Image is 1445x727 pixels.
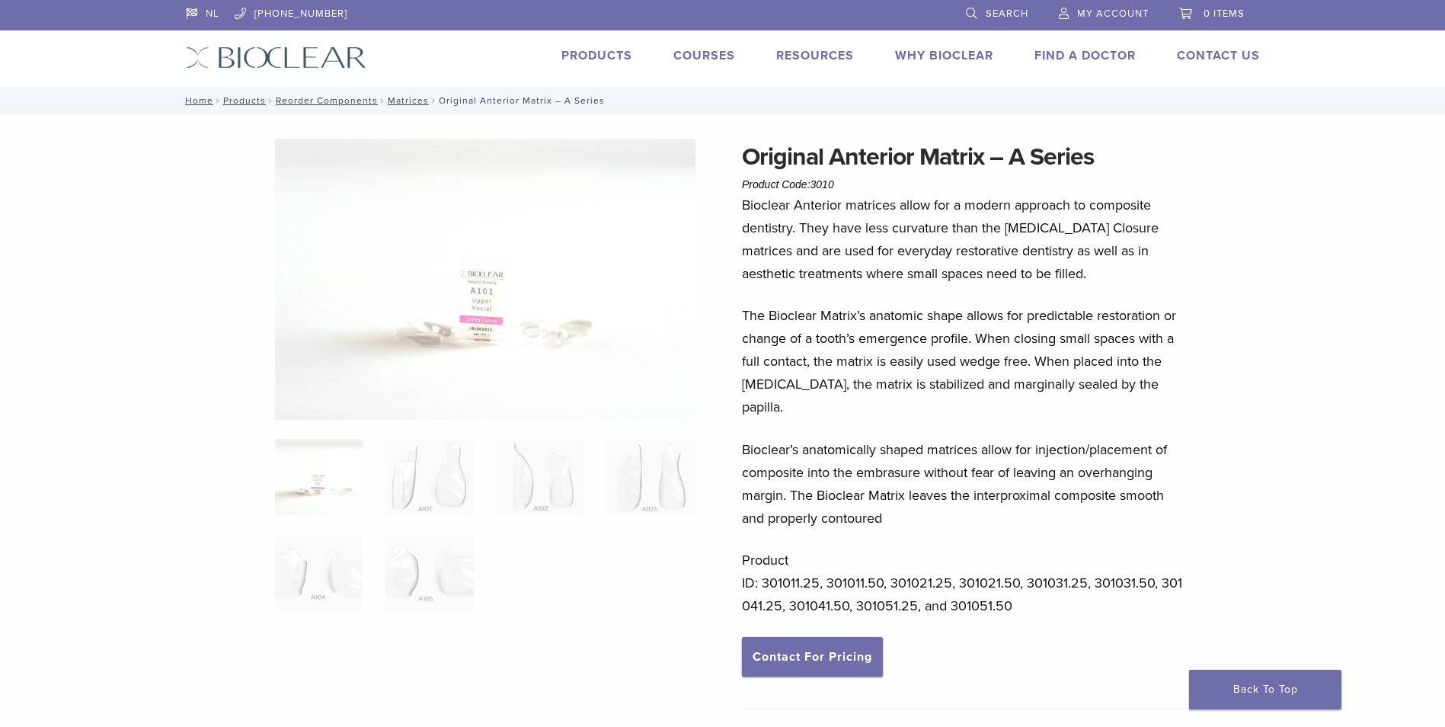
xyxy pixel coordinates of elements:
img: Anterior-Original-A-Series-Matrices-324x324.jpg [275,439,363,515]
span: / [213,97,223,104]
a: Reorder Components [276,95,378,106]
h1: Original Anterior Matrix – A Series [742,139,1190,175]
img: Original Anterior Matrix - A Series - Image 4 [607,439,695,515]
p: Bioclear Anterior matrices allow for a modern approach to composite dentistry. They have less cur... [742,194,1190,285]
a: Why Bioclear [895,48,993,63]
span: / [429,97,439,104]
span: Product Code: [742,178,834,191]
a: Home [181,95,213,106]
img: Original Anterior Matrix - A Series - Image 6 [385,535,473,611]
a: Courses [673,48,735,63]
span: / [378,97,388,104]
p: The Bioclear Matrix’s anatomic shape allows for predictable restoration or change of a tooth’s em... [742,304,1190,418]
p: Bioclear’s anatomically shaped matrices allow for injection/placement of composite into the embra... [742,438,1190,530]
img: Bioclear [186,46,366,69]
span: Search [986,8,1028,20]
span: 0 items [1204,8,1245,20]
a: Resources [776,48,854,63]
span: / [266,97,276,104]
img: Anterior Original A Series Matrices [275,139,695,420]
img: Original Anterior Matrix - A Series - Image 2 [385,439,473,515]
a: Contact Us [1177,48,1260,63]
a: Back To Top [1189,670,1341,709]
p: Product ID: 301011.25, 301011.50, 301021.25, 301021.50, 301031.25, 301031.50, 301041.25, 301041.5... [742,549,1190,617]
span: My Account [1077,8,1149,20]
a: Products [223,95,266,106]
img: Original Anterior Matrix - A Series - Image 3 [497,439,584,515]
img: Original Anterior Matrix - A Series - Image 5 [275,535,363,611]
a: Contact For Pricing [742,637,883,677]
a: Matrices [388,95,429,106]
a: Products [561,48,632,63]
nav: Original Anterior Matrix – A Series [174,87,1271,114]
a: Find A Doctor [1034,48,1136,63]
span: 3010 [810,178,834,191]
